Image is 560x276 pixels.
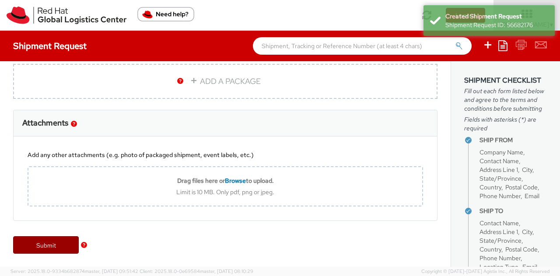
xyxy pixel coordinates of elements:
[479,245,501,253] span: Country
[7,7,126,24] img: rh-logistics-00dfa346123c4ec078e1.svg
[253,37,472,55] input: Shipment, Tracking or Reference Number (at least 4 chars)
[505,183,538,191] span: Postal Code
[479,183,501,191] span: Country
[479,192,521,200] span: Phone Number
[479,208,547,214] h4: Ship To
[28,150,423,159] div: Add any other attachments (e.g. photo of packaged shipment, event labels, etc.)
[140,268,253,274] span: Client: 2025.18.0-0e69584
[85,268,138,274] span: master, [DATE] 09:51:42
[13,236,79,254] a: Submit
[479,166,518,174] span: Address Line 1
[200,268,253,274] span: master, [DATE] 08:10:29
[522,263,537,271] span: Email
[22,119,68,127] h3: Attachments
[479,148,523,156] span: Company Name
[10,268,138,274] span: Server: 2025.18.0-9334b682874
[445,21,548,29] div: Shipment Request ID: 56682176
[137,7,194,21] button: Need help?
[28,188,422,196] div: Limit is 10 MB. Only pdf, png or jpeg.
[421,268,549,275] span: Copyright © [DATE]-[DATE] Agistix Inc., All Rights Reserved
[445,12,548,21] div: Created Shipment Request
[522,166,532,174] span: City
[479,237,521,245] span: State/Province
[522,228,532,236] span: City
[479,254,521,262] span: Phone Number
[464,77,547,84] h3: Shipment Checklist
[13,41,87,51] h4: Shipment Request
[525,192,539,200] span: Email
[479,219,519,227] span: Contact Name
[505,245,538,253] span: Postal Code
[13,64,437,99] a: ADD A PACKAGE
[479,157,519,165] span: Contact Name
[464,115,547,133] span: Fields with asterisks (*) are required
[479,228,518,236] span: Address Line 1
[479,137,547,143] h4: Ship From
[177,177,274,185] b: Drag files here or to upload.
[479,263,518,271] span: Location Type
[464,87,547,113] span: Fill out each form listed below and agree to the terms and conditions before submitting
[225,177,246,185] span: Browse
[479,175,521,182] span: State/Province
